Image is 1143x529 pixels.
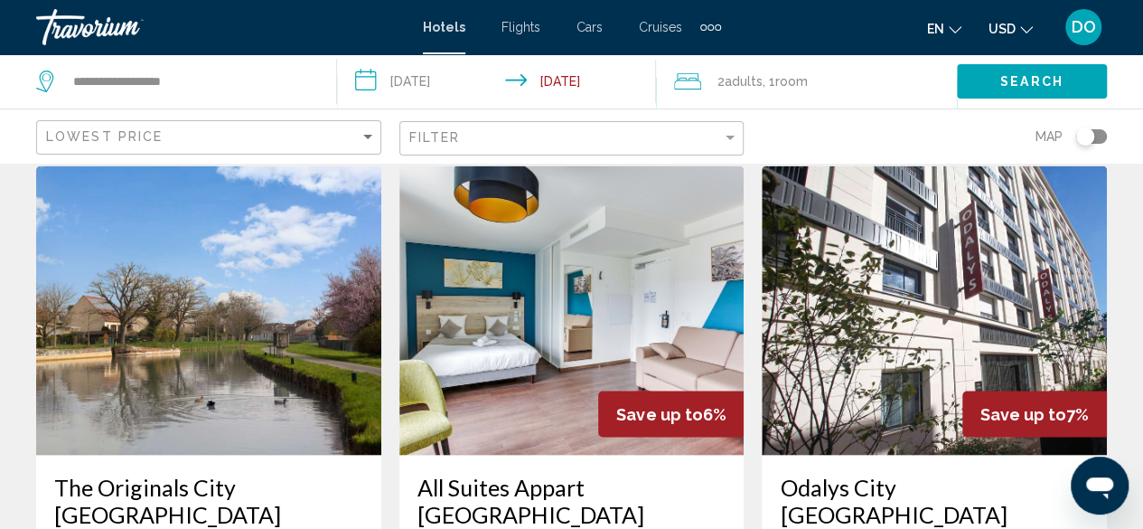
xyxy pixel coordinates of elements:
[763,69,808,94] span: , 1
[616,404,702,423] span: Save up to
[501,20,540,34] a: Flights
[576,20,603,34] a: Cars
[775,74,808,89] span: Room
[36,9,405,45] a: Travorium
[957,64,1107,98] button: Search
[962,391,1107,437] div: 7%
[988,22,1016,36] span: USD
[1071,457,1129,515] iframe: Кнопка запуска окна обмена сообщениями
[725,74,763,89] span: Adults
[598,391,744,437] div: 6%
[1035,124,1063,149] span: Map
[927,22,944,36] span: en
[656,54,957,109] button: Travelers: 2 adults, 0 children
[717,69,763,94] span: 2
[409,130,461,145] span: Filter
[46,129,163,144] span: Lowest Price
[423,20,465,34] a: Hotels
[1072,18,1096,36] span: DO
[1060,8,1107,46] button: User Menu
[639,20,682,34] a: Cruises
[417,473,726,527] a: All Suites Appart [GEOGRAPHIC_DATA]
[988,15,1033,42] button: Change currency
[700,13,721,42] button: Extra navigation items
[927,15,961,42] button: Change language
[46,130,376,146] mat-select: Sort by
[36,165,381,455] img: Hotel image
[762,165,1107,455] img: Hotel image
[399,120,745,157] button: Filter
[980,404,1066,423] span: Save up to
[1063,128,1107,145] button: Toggle map
[337,54,656,109] button: Check-in date: Oct 5, 2025 Check-out date: Oct 8, 2025
[1000,75,1063,90] span: Search
[399,165,745,455] img: Hotel image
